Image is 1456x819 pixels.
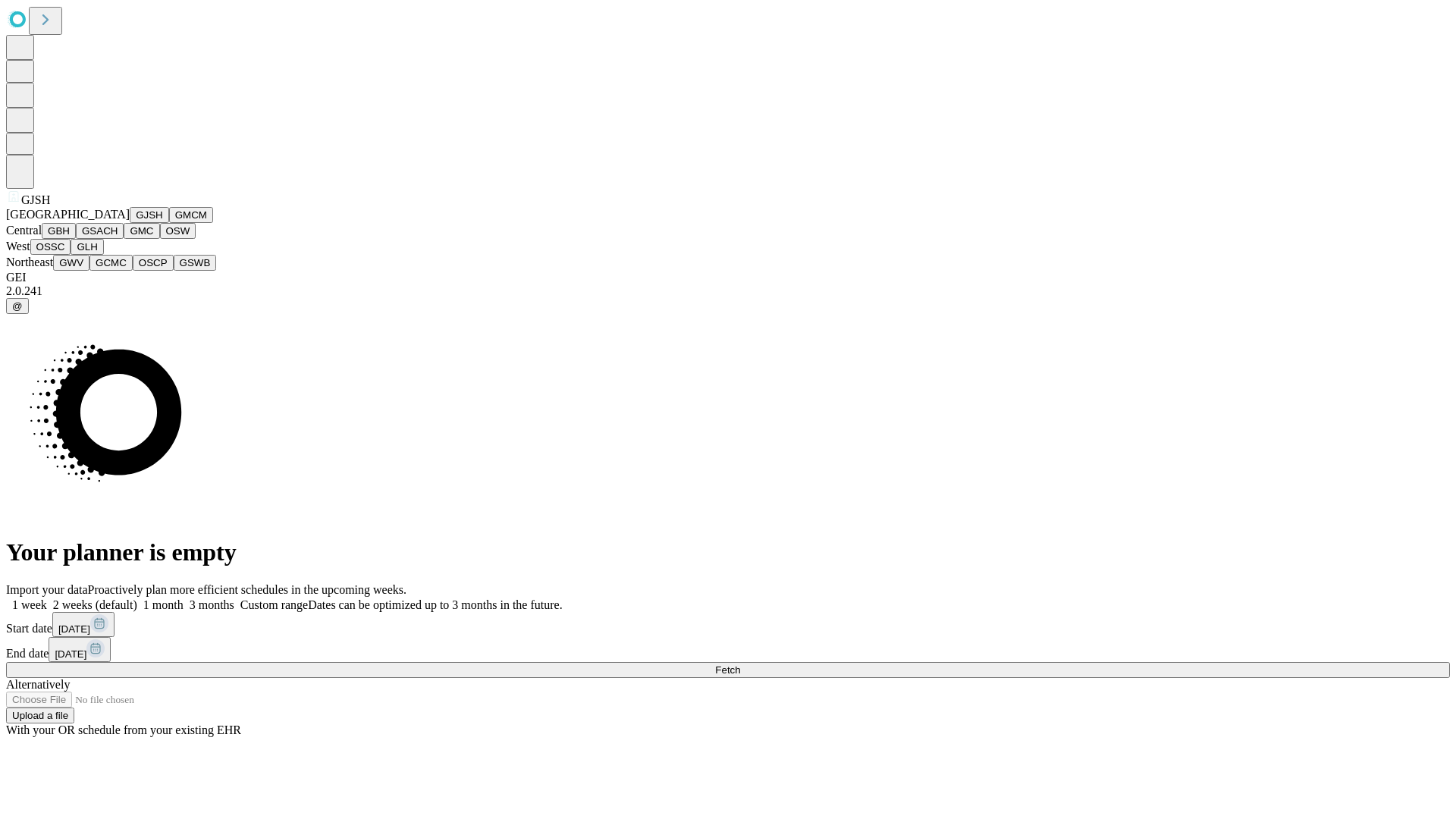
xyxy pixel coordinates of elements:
[53,255,89,271] button: GWV
[6,208,130,221] span: [GEOGRAPHIC_DATA]
[6,240,30,253] span: West
[12,300,23,312] span: @
[6,284,1450,298] div: 2.0.241
[308,598,562,611] span: Dates can be optimized up to 3 months in the future.
[715,664,740,676] span: Fetch
[89,255,133,271] button: GCMC
[58,623,90,635] span: [DATE]
[130,207,169,223] button: GJSH
[174,255,217,271] button: GSWB
[6,708,74,723] button: Upload a file
[6,271,1450,284] div: GEI
[88,583,406,596] span: Proactively plan more efficient schedules in the upcoming weeks.
[169,207,213,223] button: GMCM
[30,239,71,255] button: OSSC
[6,612,1450,637] div: Start date
[133,255,174,271] button: OSCP
[42,223,76,239] button: GBH
[6,256,53,268] span: Northeast
[6,224,42,237] span: Central
[52,612,115,637] button: [DATE]
[76,223,124,239] button: GSACH
[6,538,1450,566] h1: Your planner is empty
[6,662,1450,678] button: Fetch
[6,723,241,736] span: With your OR schedule from your existing EHR
[71,239,103,255] button: GLH
[12,598,47,611] span: 1 week
[190,598,234,611] span: 3 months
[6,637,1450,662] div: End date
[21,193,50,206] span: GJSH
[55,648,86,660] span: [DATE]
[6,583,88,596] span: Import your data
[160,223,196,239] button: OSW
[6,298,29,314] button: @
[124,223,159,239] button: GMC
[143,598,184,611] span: 1 month
[6,678,70,691] span: Alternatively
[240,598,308,611] span: Custom range
[53,598,137,611] span: 2 weeks (default)
[49,637,111,662] button: [DATE]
